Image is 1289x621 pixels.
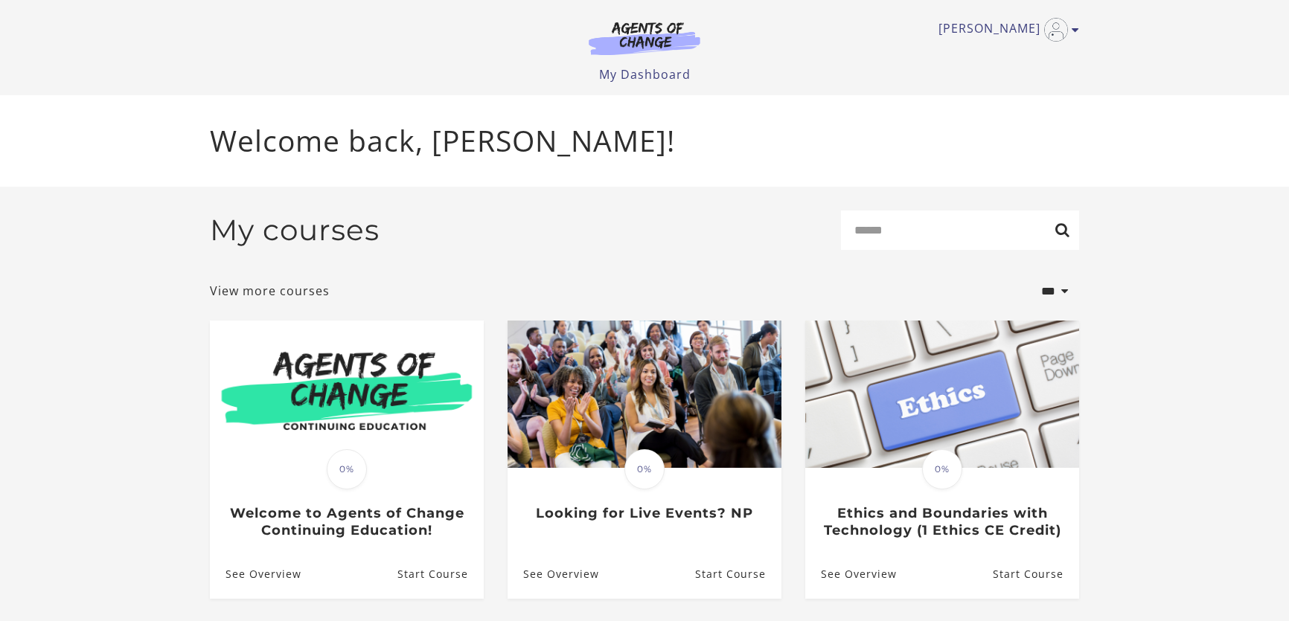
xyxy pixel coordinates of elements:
a: View more courses [210,282,330,300]
h2: My courses [210,213,380,248]
span: 0% [922,449,962,489]
a: Ethics and Boundaries with Technology (1 Ethics CE Credit): See Overview [805,550,897,599]
h3: Ethics and Boundaries with Technology (1 Ethics CE Credit) [821,505,1063,538]
img: Agents of Change Logo [573,21,716,55]
a: Toggle menu [938,18,1072,42]
a: Looking for Live Events? NP: Resume Course [695,550,781,599]
h3: Looking for Live Events? NP [523,505,765,522]
a: Welcome to Agents of Change Continuing Education!: Resume Course [397,550,484,599]
a: My Dashboard [599,66,691,83]
p: Welcome back, [PERSON_NAME]! [210,119,1079,163]
a: Welcome to Agents of Change Continuing Education!: See Overview [210,550,301,599]
span: 0% [624,449,665,489]
h3: Welcome to Agents of Change Continuing Education! [226,505,467,538]
a: Looking for Live Events? NP: See Overview [508,550,599,599]
span: 0% [327,449,367,489]
a: Ethics and Boundaries with Technology (1 Ethics CE Credit): Resume Course [993,550,1079,599]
